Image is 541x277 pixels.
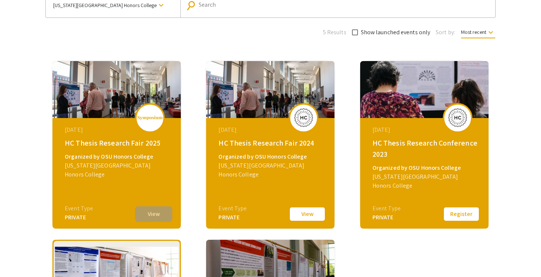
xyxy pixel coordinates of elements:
img: logo_v2.png [137,115,163,121]
div: [US_STATE][GEOGRAPHIC_DATA] Honors College [65,161,170,179]
div: [US_STATE][GEOGRAPHIC_DATA] Honors College [218,161,324,179]
img: hc-thesis-research-fair-2025_eventCoverPhoto_d7496f__thumb.jpg [52,61,181,118]
div: Event Type [218,204,247,213]
div: Organized by OSU Honors College [218,152,324,161]
span: Most recent [461,29,495,38]
div: PRIVATE [65,213,93,222]
span: 5 Results [323,28,346,37]
img: hc-thesis-research-conference-2023_eventCoverPhoto_bbabb8__thumb.jpg [360,61,489,118]
span: Sort by: [436,28,455,37]
div: [US_STATE][GEOGRAPHIC_DATA] Honors College [372,172,478,190]
button: View [135,206,172,222]
div: Event Type [372,204,401,213]
img: hc-thesis-research-conference-2023_eventLogo_a967bc_.jpg [446,108,469,127]
div: HC Thesis Research Conference 2023 [372,137,478,160]
mat-icon: keyboard_arrow_down [486,28,495,37]
div: HC Thesis Research Fair 2025 [65,137,170,149]
span: Show launched events only [361,28,430,37]
img: hc-thesis-research-fair-2024_eventCoverPhoto_8521ba__thumb.jpg [206,61,334,118]
div: Organized by OSU Honors College [65,152,170,161]
mat-icon: keyboard_arrow_down [157,1,166,10]
div: [DATE] [218,125,324,134]
div: Organized by OSU Honors College [372,163,478,172]
button: Register [443,206,480,222]
button: View [289,206,326,222]
div: HC Thesis Research Fair 2024 [218,137,324,149]
div: [DATE] [65,125,170,134]
iframe: Chat [6,243,32,271]
div: [DATE] [372,125,478,134]
img: hc-thesis-research-fair-2024_eventLogo_c6927e_.jpg [292,108,315,127]
div: Event Type [65,204,93,213]
div: PRIVATE [218,213,247,222]
button: Most recent [455,25,501,39]
div: PRIVATE [372,213,401,222]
